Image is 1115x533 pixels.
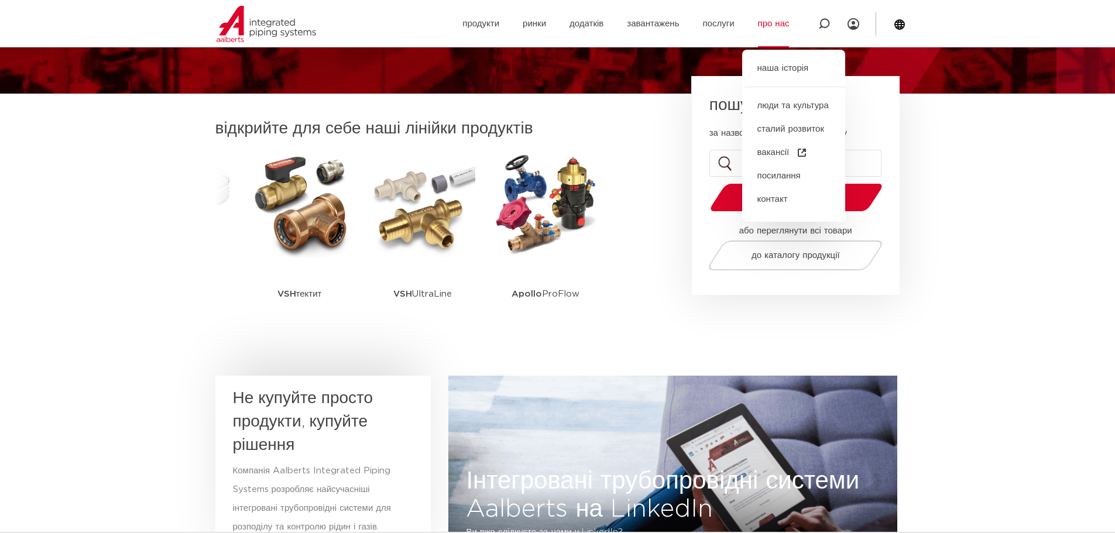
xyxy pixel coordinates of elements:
a: посилання [742,164,845,188]
a: до каталогу продукції [705,240,885,270]
a: вакансії [742,141,845,164]
font: посилання [757,171,801,180]
a: VSHтектит [247,152,352,331]
font: ринки [523,19,546,28]
a: люди та культура [742,94,845,118]
font: тектит [296,290,322,298]
font: за назвою або номером артикулу [709,129,847,138]
a: наша історія [742,61,845,87]
font: пошук товарів [709,97,816,114]
font: продукти [462,19,499,28]
font: вакансії [757,148,790,157]
font: відкрийте для себе наші лінійки продуктів [215,121,533,137]
font: наша історія [757,64,809,73]
font: контакт [757,195,788,204]
font: Apollo [512,290,542,298]
font: про нас [758,19,790,28]
a: сталий розвиток [742,118,845,141]
font: Інтегровані трубопровідні системи Aalberts на LinkedIn [466,469,860,521]
font: послуги [702,19,734,28]
font: додатків [569,19,603,28]
font: завантажень [627,19,679,28]
font: люди та культура [757,101,829,110]
input: шукати [709,150,881,177]
a: VSHUltraLine [370,152,475,331]
font: VSH [393,290,412,298]
a: контакт [742,188,845,211]
a: ApolloProFlow [493,152,598,331]
font: VSH [277,290,296,298]
font: UltraLine [412,290,452,298]
font: ProFlow [542,290,579,298]
font: сталий розвиток [757,125,824,133]
font: Не купуйте просто продукти, купуйте рішення [233,390,373,453]
font: або переглянути всі товари [739,226,852,235]
font: Компанія Aalberts Integrated Piping Systems розробляє найсучасніші інтегровані трубопровідні сист... [233,466,391,531]
font: до каталогу продукції [751,251,839,260]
